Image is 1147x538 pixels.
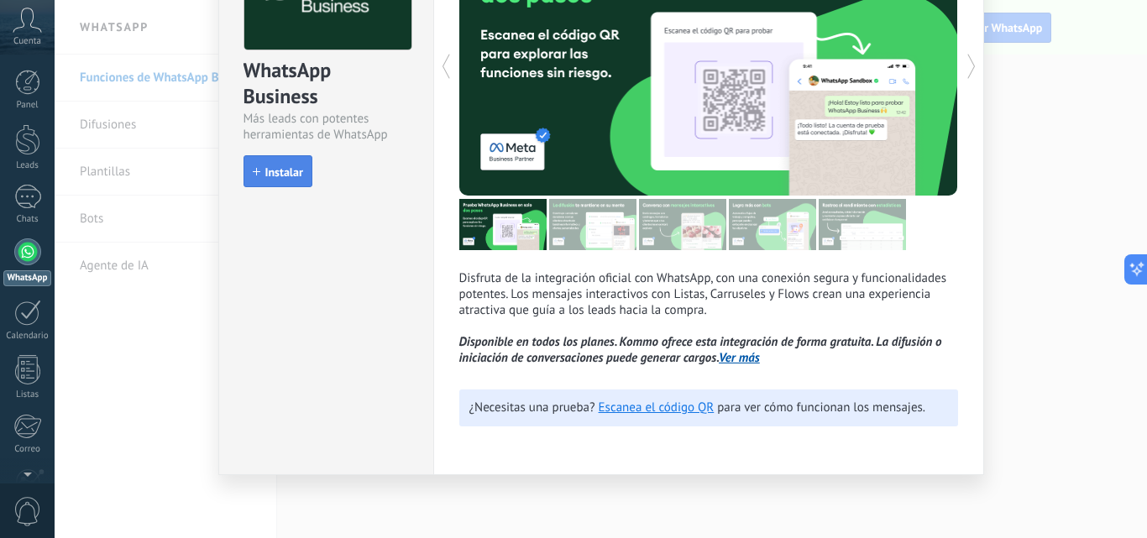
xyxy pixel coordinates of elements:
[3,389,52,400] div: Listas
[599,400,715,415] a: Escanea el código QR
[729,199,816,250] img: tour_image_62c9952fc9cf984da8d1d2aa2c453724.png
[265,166,303,178] span: Instalar
[244,111,409,143] div: Más leads con potentes herramientas de WhatsApp
[719,350,760,366] a: Ver más
[244,155,312,187] button: Instalar
[3,270,51,286] div: WhatsApp
[3,331,52,342] div: Calendario
[819,199,906,250] img: tour_image_cc377002d0016b7ebaeb4dbe65cb2175.png
[3,100,52,111] div: Panel
[469,400,595,415] span: ¿Necesitas una prueba?
[3,444,52,455] div: Correo
[3,214,52,225] div: Chats
[459,334,942,366] i: Disponible en todos los planes. Kommo ofrece esta integración de forma gratuita. La difusión o in...
[717,400,925,415] span: para ver cómo funcionan los mensajes.
[244,57,409,111] div: WhatsApp Business
[3,160,52,171] div: Leads
[459,199,547,250] img: tour_image_7a4924cebc22ed9e3259523e50fe4fd6.png
[639,199,726,250] img: tour_image_1009fe39f4f058b759f0df5a2b7f6f06.png
[549,199,636,250] img: tour_image_cc27419dad425b0ae96c2716632553fa.png
[459,270,958,366] p: Disfruta de la integración oficial con WhatsApp, con una conexión segura y funcionalidades potent...
[13,36,41,47] span: Cuenta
